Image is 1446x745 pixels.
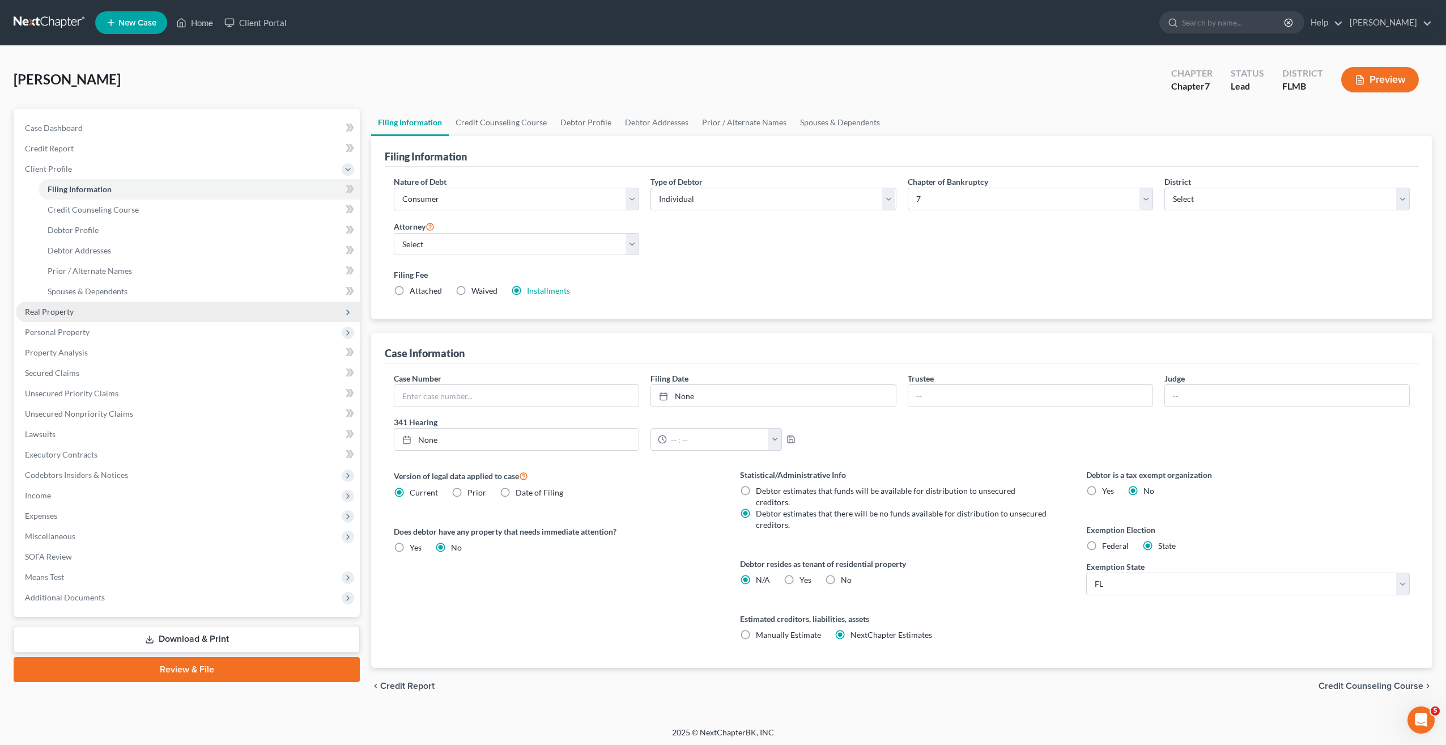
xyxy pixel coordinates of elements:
[1171,67,1213,80] div: Chapter
[14,657,360,682] a: Review & File
[1164,372,1185,384] label: Judge
[16,363,360,383] a: Secured Claims
[1231,67,1264,80] div: Status
[1102,541,1129,551] span: Federal
[908,372,934,384] label: Trustee
[394,176,446,188] label: Nature of Debt
[16,118,360,138] a: Case Dashboard
[25,368,79,378] span: Secured Claims
[25,307,74,316] span: Real Property
[171,12,219,33] a: Home
[39,179,360,200] a: Filing Information
[25,327,90,337] span: Personal Property
[16,383,360,404] a: Unsecured Priority Claims
[1164,176,1191,188] label: District
[25,470,128,480] span: Codebtors Insiders & Notices
[1182,12,1286,33] input: Search by name...
[667,429,768,450] input: -- : --
[371,109,449,136] a: Filing Information
[1282,67,1323,80] div: District
[1143,486,1154,496] span: No
[1344,12,1432,33] a: [PERSON_NAME]
[908,176,988,188] label: Chapter of Bankruptcy
[25,592,105,602] span: Additional Documents
[410,286,442,295] span: Attached
[650,372,688,384] label: Filing Date
[451,543,462,552] span: No
[1319,681,1423,691] span: Credit Counseling Course
[527,286,570,295] a: Installments
[1231,80,1264,93] div: Lead
[371,681,380,691] i: chevron_left
[740,469,1064,481] label: Statistical/Administrative Info
[48,205,139,214] span: Credit Counseling Course
[371,681,435,691] button: chevron_left Credit Report
[1407,706,1435,734] iframe: Intercom live chat
[219,12,292,33] a: Client Portal
[39,281,360,302] a: Spouses & Dependents
[48,266,132,276] span: Prior / Alternate Names
[25,388,118,398] span: Unsecured Priority Claims
[1165,385,1409,407] input: --
[16,424,360,445] a: Lawsuits
[48,225,99,235] span: Debtor Profile
[25,164,72,173] span: Client Profile
[471,286,497,295] span: Waived
[516,488,563,497] span: Date of Filing
[1086,524,1410,536] label: Exemption Election
[756,509,1047,530] span: Debtor estimates that there will be no funds available for distribution to unsecured creditors.
[25,511,57,520] span: Expenses
[16,342,360,363] a: Property Analysis
[25,490,51,500] span: Income
[650,176,703,188] label: Type of Debtor
[1282,80,1323,93] div: FLMB
[394,469,717,482] label: Version of legal data applied to case
[380,681,435,691] span: Credit Report
[695,109,793,136] a: Prior / Alternate Names
[25,123,83,133] span: Case Dashboard
[48,184,112,194] span: Filing Information
[467,488,486,497] span: Prior
[25,348,88,357] span: Property Analysis
[394,269,1410,281] label: Filing Fee
[1423,681,1432,691] i: chevron_right
[756,630,821,640] span: Manually Estimate
[1341,67,1419,92] button: Preview
[385,150,467,163] div: Filing Information
[388,416,902,428] label: 341 Hearing
[25,531,75,541] span: Miscellaneous
[1086,469,1410,481] label: Debtor is a tax exempt organization
[394,385,639,407] input: Enter case number...
[756,486,1015,507] span: Debtor estimates that funds will be available for distribution to unsecured creditors.
[799,575,811,585] span: Yes
[394,372,441,384] label: Case Number
[394,429,639,450] a: None
[25,429,56,439] span: Lawsuits
[39,240,360,261] a: Debtor Addresses
[841,575,852,585] span: No
[410,543,422,552] span: Yes
[25,409,133,418] span: Unsecured Nonpriority Claims
[25,450,97,459] span: Executory Contracts
[756,575,770,585] span: N/A
[16,547,360,567] a: SOFA Review
[14,626,360,653] a: Download & Print
[850,630,932,640] span: NextChapter Estimates
[16,404,360,424] a: Unsecured Nonpriority Claims
[908,385,1152,407] input: --
[1158,541,1176,551] span: State
[740,613,1064,625] label: Estimated creditors, liabilities, assets
[118,19,156,27] span: New Case
[554,109,618,136] a: Debtor Profile
[16,445,360,465] a: Executory Contracts
[394,219,435,233] label: Attorney
[1305,12,1343,33] a: Help
[1102,486,1114,496] span: Yes
[25,552,72,561] span: SOFA Review
[651,385,895,407] a: None
[1431,706,1440,716] span: 5
[385,346,465,360] div: Case Information
[740,558,1064,570] label: Debtor resides as tenant of residential property
[25,143,74,153] span: Credit Report
[39,261,360,281] a: Prior / Alternate Names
